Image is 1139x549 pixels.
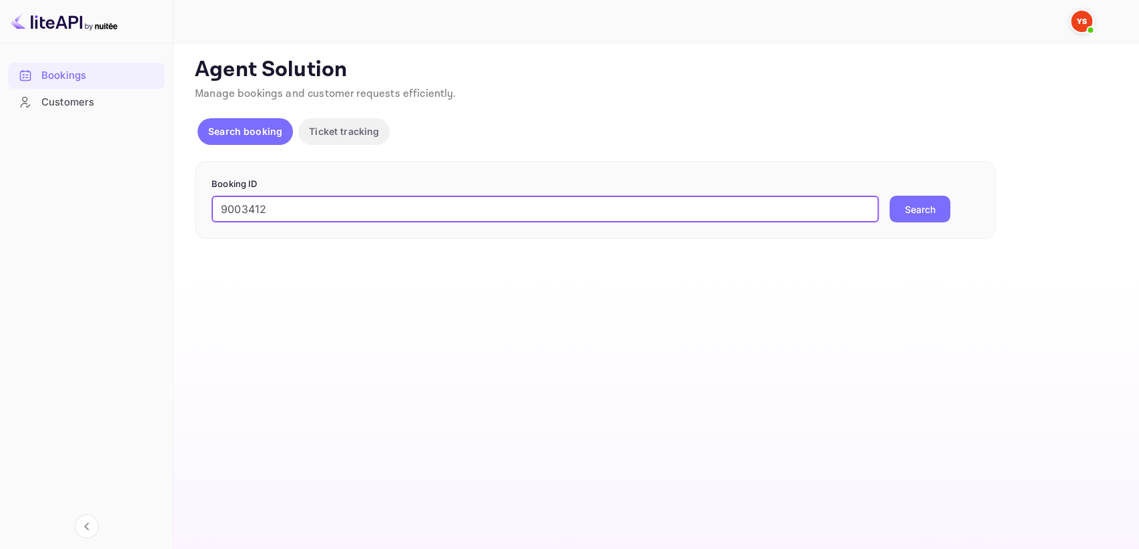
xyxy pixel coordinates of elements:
[195,57,1115,83] p: Agent Solution
[8,89,165,116] div: Customers
[41,95,158,110] div: Customers
[212,178,979,191] p: Booking ID
[75,514,99,538] button: Collapse navigation
[8,63,165,87] a: Bookings
[212,196,879,222] input: Enter Booking ID (e.g., 63782194)
[8,89,165,114] a: Customers
[1071,11,1092,32] img: Yandex Support
[8,63,165,89] div: Bookings
[11,11,117,32] img: LiteAPI logo
[41,68,158,83] div: Bookings
[208,124,282,138] p: Search booking
[195,87,456,101] span: Manage bookings and customer requests efficiently.
[309,124,379,138] p: Ticket tracking
[889,196,950,222] button: Search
